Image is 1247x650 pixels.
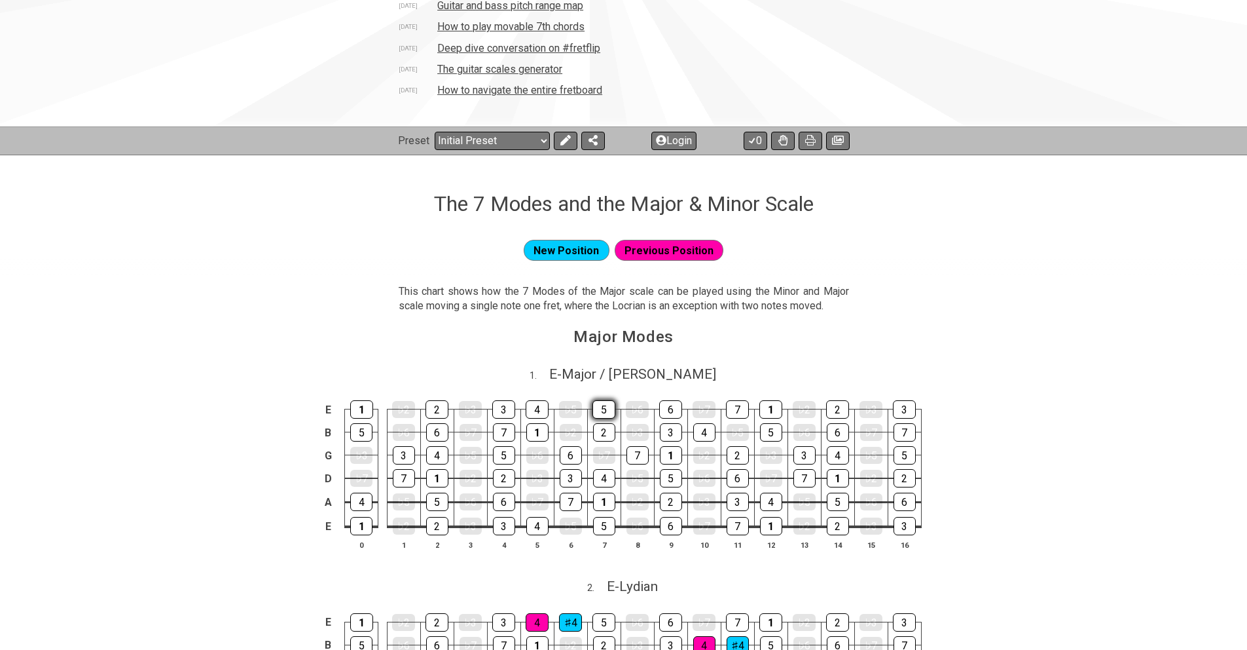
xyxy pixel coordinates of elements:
div: 2 [493,469,515,487]
div: 1 [660,446,682,465]
td: How to play movable 7th chords [437,20,585,33]
div: ♭2 [793,401,816,418]
th: 11 [721,538,754,552]
div: 4 [693,423,715,442]
div: ♭7 [693,401,715,418]
td: E [320,611,336,634]
div: ♭3 [693,493,715,510]
div: ♭6 [693,470,715,487]
div: ♭3 [860,518,882,535]
div: ♭2 [392,614,415,631]
th: 8 [621,538,654,552]
th: 16 [888,538,921,552]
div: ♭7 [693,614,715,631]
button: Toggle Dexterity for all fretkits [771,132,795,150]
th: 10 [687,538,721,552]
td: A [320,490,336,514]
div: 7 [493,423,515,442]
div: 5 [493,446,515,465]
button: Print [799,132,822,150]
div: 5 [894,446,916,465]
div: 5 [760,423,782,442]
div: ♭3 [459,614,482,631]
div: 4 [426,446,448,465]
tr: Deep dive conversation on #fretflip by Google NotebookLM [398,37,850,58]
div: 7 [393,469,415,487]
div: 6 [659,400,682,419]
div: 1 [426,469,448,487]
tr: How to create scale and chord charts [398,58,850,79]
th: 5 [520,538,554,552]
td: Deep dive conversation on #fretflip [437,41,601,55]
tr: Note patterns to navigate the entire fretboard [398,79,850,100]
div: 3 [893,613,916,632]
div: ♭5 [559,401,582,418]
div: 1 [350,613,373,632]
div: ♭5 [460,447,482,464]
div: 2 [827,517,849,535]
div: 4 [526,613,549,632]
div: ♭3 [526,470,549,487]
div: 4 [593,469,615,487]
div: ♭7 [760,470,782,487]
div: ♭7 [460,424,482,441]
td: How to navigate the entire fretboard [437,83,603,97]
div: ♭3 [859,614,882,631]
div: 7 [560,493,582,511]
div: ♭6 [460,493,482,510]
div: 2 [826,613,849,632]
div: 4 [827,446,849,465]
div: 1 [350,517,372,535]
div: 4 [760,493,782,511]
button: 0 [744,132,767,150]
div: ♭2 [560,424,582,441]
th: 13 [787,538,821,552]
div: 6 [660,517,682,535]
div: 2 [727,446,749,465]
div: ♭6 [626,518,649,535]
th: 9 [654,538,687,552]
div: 3 [492,613,515,632]
div: ♭6 [793,424,816,441]
div: 3 [893,400,916,419]
div: 2 [894,469,916,487]
th: 1 [387,538,420,552]
td: [DATE] [398,62,437,76]
div: 6 [659,613,682,632]
div: ♭6 [393,424,415,441]
th: 12 [754,538,787,552]
div: 6 [727,469,749,487]
div: 7 [727,517,749,535]
div: 3 [894,517,916,535]
div: ♭5 [860,447,882,464]
select: Preset [435,132,550,150]
div: ♭6 [860,493,882,510]
div: ♭6 [626,401,649,418]
div: 6 [493,493,515,511]
div: 7 [793,469,816,487]
div: ♭2 [793,518,816,535]
div: 7 [626,446,649,465]
td: The guitar scales generator [437,62,563,76]
td: B [320,421,336,444]
div: ♭2 [392,401,415,418]
h1: The 7 Modes and the Major & Minor Scale [434,191,814,216]
div: ♭3 [760,447,782,464]
div: ♭6 [526,447,549,464]
div: 7 [726,400,749,419]
div: 6 [827,423,849,442]
div: ♭2 [626,493,649,510]
div: ♭7 [593,447,615,464]
div: ♭3 [459,401,482,418]
div: 7 [894,423,916,442]
div: 5 [350,423,372,442]
div: 5 [592,613,615,632]
button: Create image [826,132,850,150]
div: ♭7 [693,518,715,535]
p: This chart shows how the 7 Modes of the Major scale can be played using the Minor and Major scale... [399,284,849,314]
div: 1 [350,400,373,419]
span: Previous Position [624,241,714,260]
span: New Position [533,241,599,260]
th: 3 [454,538,487,552]
div: ♭7 [526,493,549,510]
